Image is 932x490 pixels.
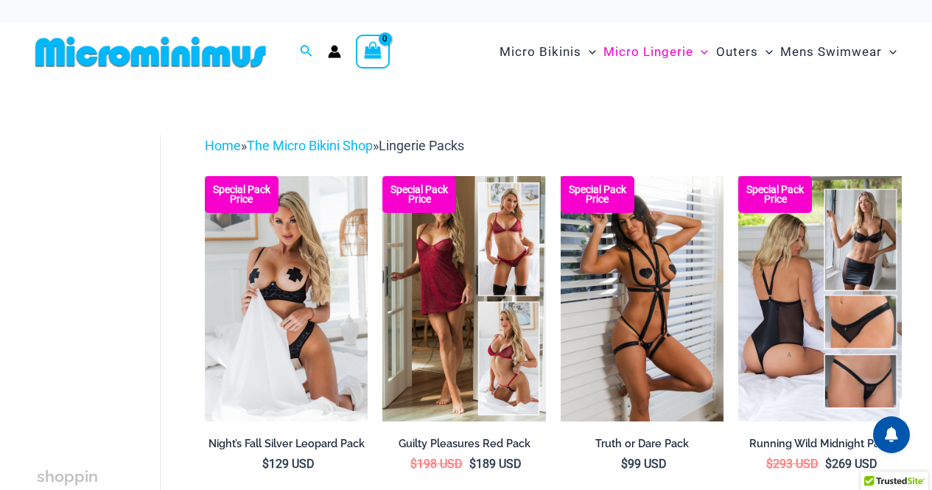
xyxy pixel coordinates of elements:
h2: Night’s Fall Silver Leopard Pack [205,437,368,451]
a: Micro BikinisMenu ToggleMenu Toggle [496,29,600,74]
span: » » [205,138,464,153]
a: Night’s Fall Silver Leopard Pack [205,437,368,456]
span: $ [825,457,832,471]
a: View Shopping Cart, empty [356,35,390,69]
b: Special Pack Price [205,185,278,204]
img: Guilty Pleasures Red Collection Pack F [382,176,546,421]
nav: Site Navigation [494,27,903,77]
h2: Truth or Dare Pack [561,437,724,451]
a: Guilty Pleasures Red Collection Pack F Guilty Pleasures Red Collection Pack BGuilty Pleasures Red... [382,176,546,421]
span: $ [262,457,269,471]
span: Menu Toggle [693,33,708,71]
span: $ [766,457,773,471]
img: MM SHOP LOGO FLAT [29,35,272,69]
a: Home [205,138,241,153]
b: Special Pack Price [561,185,634,204]
span: Lingerie Packs [379,138,464,153]
span: $ [410,457,417,471]
img: Truth or Dare Black 1905 Bodysuit 611 Micro 07 [561,176,724,421]
span: $ [469,457,476,471]
h2: Running Wild Midnight Pack [738,437,902,451]
a: OutersMenu ToggleMenu Toggle [712,29,777,74]
span: Menu Toggle [882,33,897,71]
a: Mens SwimwearMenu ToggleMenu Toggle [777,29,900,74]
a: All Styles (1) Running Wild Midnight 1052 Top 6512 Bottom 04Running Wild Midnight 1052 Top 6512 B... [738,176,902,421]
span: Menu Toggle [758,33,773,71]
bdi: 198 USD [410,457,463,471]
span: Micro Bikinis [500,33,581,71]
span: Outers [716,33,758,71]
a: Truth or Dare Black 1905 Bodysuit 611 Micro 07 Truth or Dare Black 1905 Bodysuit 611 Micro 06Trut... [561,176,724,421]
img: All Styles (1) [738,176,902,421]
a: The Micro Bikini Shop [247,138,373,153]
a: Guilty Pleasures Red Pack [382,437,546,456]
a: Account icon link [328,45,341,58]
span: Mens Swimwear [780,33,882,71]
bdi: 129 USD [262,457,315,471]
bdi: 189 USD [469,457,522,471]
a: Search icon link [300,43,313,61]
span: Micro Lingerie [603,33,693,71]
a: Micro LingerieMenu ToggleMenu Toggle [600,29,712,74]
a: Nights Fall Silver Leopard 1036 Bra 6046 Thong 09v2 Nights Fall Silver Leopard 1036 Bra 6046 Thon... [205,176,368,421]
iframe: TrustedSite Certified [37,123,169,418]
span: Menu Toggle [581,33,596,71]
b: Special Pack Price [738,185,812,204]
h2: Guilty Pleasures Red Pack [382,437,546,451]
bdi: 99 USD [621,457,667,471]
img: Nights Fall Silver Leopard 1036 Bra 6046 Thong 09v2 [205,176,368,421]
a: Truth or Dare Pack [561,437,724,456]
b: Special Pack Price [382,185,456,204]
a: Running Wild Midnight Pack [738,437,902,456]
bdi: 269 USD [825,457,877,471]
bdi: 293 USD [766,457,819,471]
span: $ [621,457,628,471]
